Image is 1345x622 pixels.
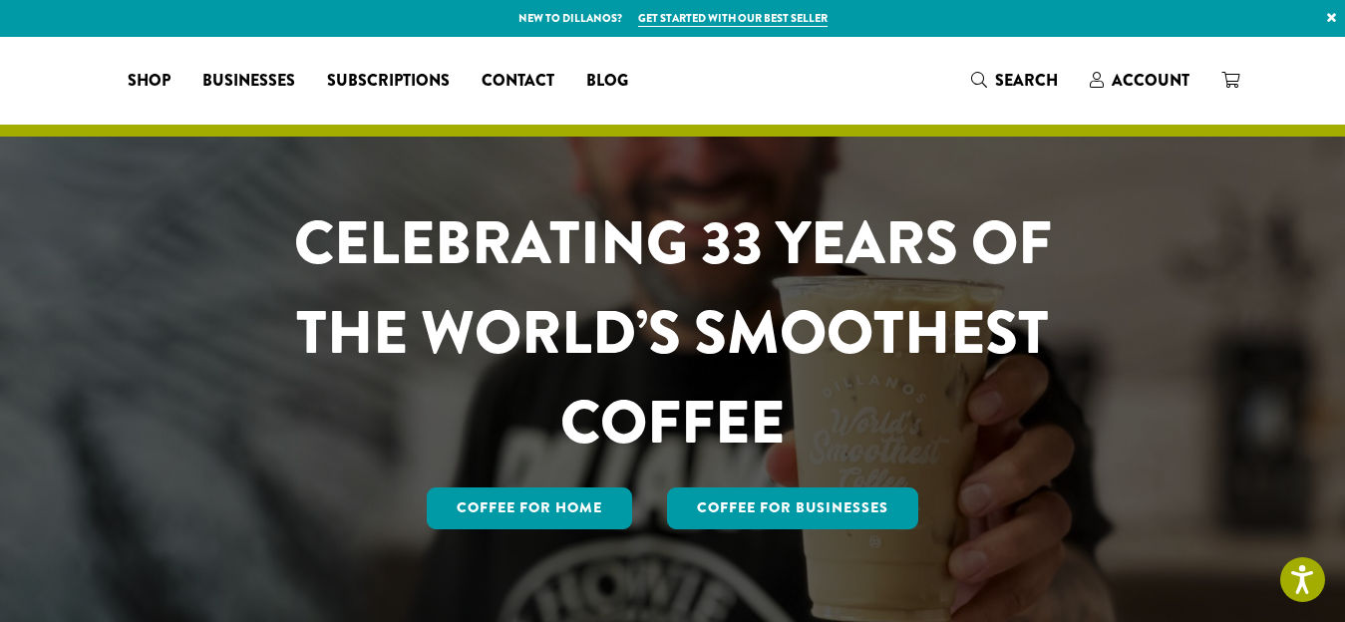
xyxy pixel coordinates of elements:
[1112,69,1189,92] span: Account
[202,69,295,94] span: Businesses
[995,69,1058,92] span: Search
[638,10,828,27] a: Get started with our best seller
[586,69,628,94] span: Blog
[112,65,186,97] a: Shop
[327,69,450,94] span: Subscriptions
[427,487,632,529] a: Coffee for Home
[667,487,918,529] a: Coffee For Businesses
[482,69,554,94] span: Contact
[128,69,170,94] span: Shop
[235,198,1111,467] h1: CELEBRATING 33 YEARS OF THE WORLD’S SMOOTHEST COFFEE
[955,64,1074,97] a: Search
